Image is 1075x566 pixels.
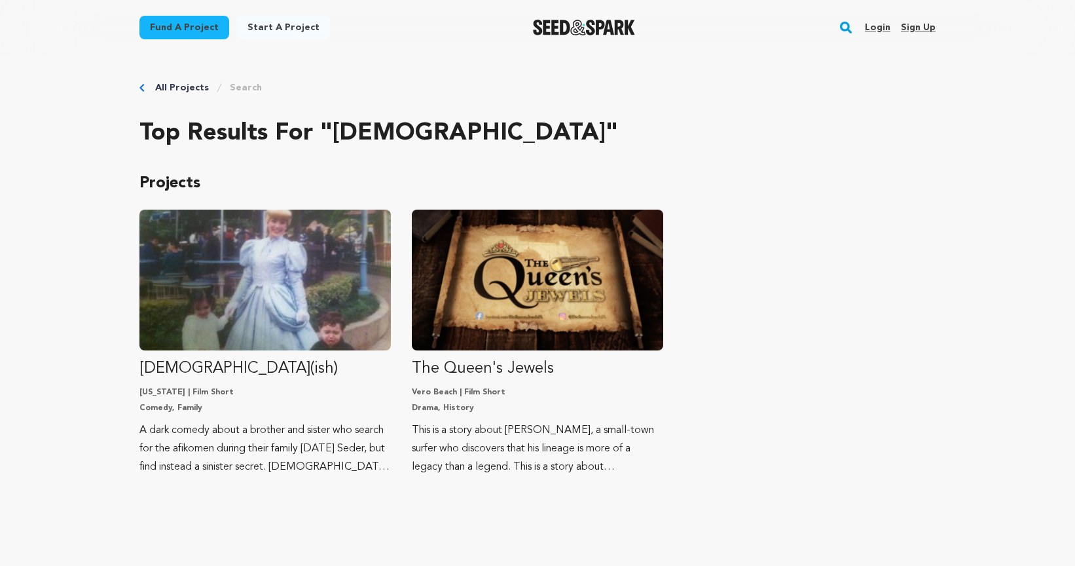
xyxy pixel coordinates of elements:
a: Sign up [901,17,936,38]
a: Search [230,81,262,94]
p: Drama, History [412,403,663,413]
div: Breadcrumb [139,81,936,94]
a: Fund The Queen&#039;s Jewels [412,210,663,476]
p: Vero Beach | Film Short [412,387,663,398]
p: A dark comedy about a brother and sister who search for the afikomen during their family [DATE] S... [139,421,391,476]
a: Login [865,17,890,38]
p: [DEMOGRAPHIC_DATA](ish) [139,358,391,379]
p: This is a story about [PERSON_NAME], a small-town surfer who discovers that his lineage is more o... [412,421,663,476]
img: Seed&Spark Logo Dark Mode [533,20,636,35]
a: All Projects [155,81,209,94]
a: Fund JEW(ish) [139,210,391,476]
p: Comedy, Family [139,403,391,413]
p: The Queen's Jewels [412,358,663,379]
a: Seed&Spark Homepage [533,20,636,35]
h2: Top results for "[DEMOGRAPHIC_DATA]" [139,121,936,147]
a: Start a project [237,16,330,39]
p: Projects [139,173,936,194]
p: [US_STATE] | Film Short [139,387,391,398]
a: Fund a project [139,16,229,39]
